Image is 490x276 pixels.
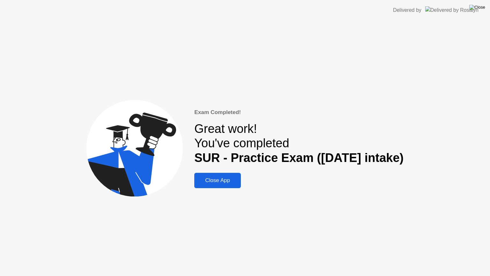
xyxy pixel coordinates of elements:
[393,6,421,14] div: Delivered by
[469,5,485,10] img: Close
[425,6,479,14] img: Delivered by Rosalyn
[194,108,404,117] div: Exam Completed!
[196,177,239,184] div: Close App
[194,151,404,165] b: SUR - Practice Exam ([DATE] intake)
[194,122,404,165] div: Great work! You've completed
[194,173,241,188] button: Close App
